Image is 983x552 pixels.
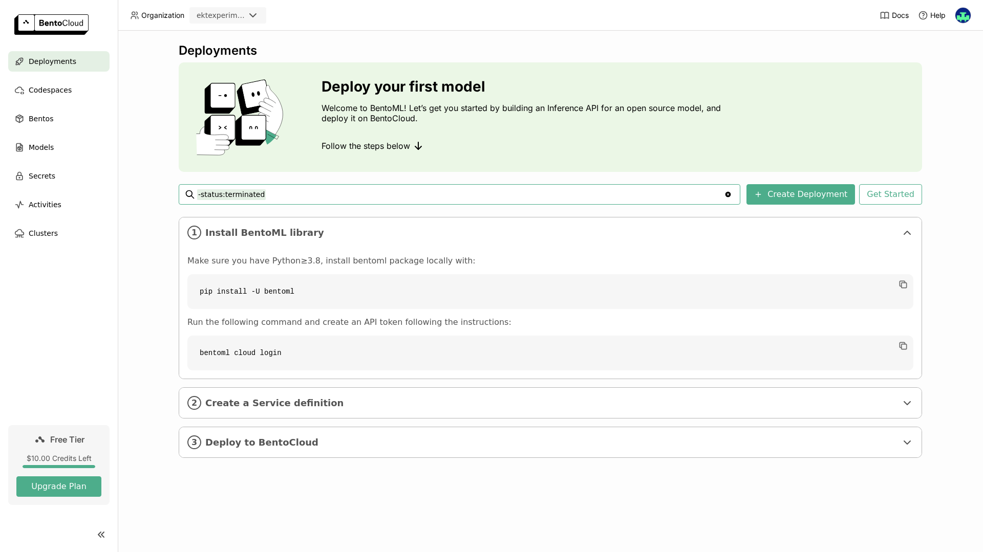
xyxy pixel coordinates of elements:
i: 1 [187,226,201,239]
code: pip install -U bentoml [187,274,913,309]
button: Create Deployment [746,184,855,205]
a: Clusters [8,223,110,244]
input: Search [197,186,724,203]
code: bentoml cloud login [187,336,913,370]
span: Secrets [29,170,55,182]
span: Help [930,11,946,20]
div: 2Create a Service definition [179,388,922,418]
img: Ekow Taylor [955,8,971,23]
span: Activities [29,198,61,211]
a: Secrets [8,166,110,186]
span: Create a Service definition [205,398,897,409]
span: Deploy to BentoCloud [205,437,897,448]
button: Get Started [859,184,922,205]
img: cover onboarding [187,79,297,156]
div: ektexperimental [197,10,245,20]
span: Install BentoML library [205,227,897,238]
i: 2 [187,396,201,410]
h3: Deploy your first model [322,78,726,95]
a: Codespaces [8,80,110,100]
span: Follow the steps below [322,141,410,151]
div: 3Deploy to BentoCloud [179,427,922,457]
span: Free Tier [50,434,84,445]
span: Clusters [29,227,58,239]
a: Bentos [8,108,110,129]
span: Codespaces [29,84,72,96]
span: Bentos [29,113,53,125]
span: Organization [141,11,184,20]
a: Docs [880,10,909,20]
div: Help [918,10,946,20]
a: Deployments [8,51,110,72]
a: Activities [8,194,110,215]
img: logo [14,14,89,35]
div: Deployments [179,43,922,58]
input: Selected ektexperimental. [246,11,247,21]
span: Docs [892,11,909,20]
div: $10.00 Credits Left [16,454,101,463]
a: Free Tier$10.00 Credits LeftUpgrade Plan [8,425,110,505]
span: Deployments [29,55,76,68]
i: 3 [187,435,201,449]
a: Models [8,137,110,158]
div: 1Install BentoML library [179,217,922,248]
p: Make sure you have Python≥3.8, install bentoml package locally with: [187,256,913,266]
p: Run the following command and create an API token following the instructions: [187,317,913,327]
p: Welcome to BentoML! Let’s get you started by building an Inference API for an open source model, ... [322,103,726,123]
span: Models [29,141,54,153]
button: Upgrade Plan [16,476,101,497]
svg: Clear value [724,190,732,198]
